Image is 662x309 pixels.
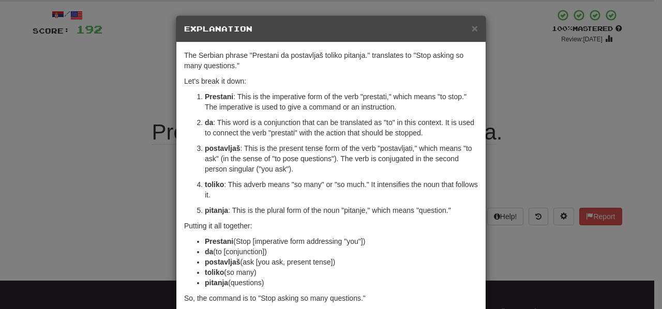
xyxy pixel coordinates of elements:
p: Putting it all together: [184,221,478,231]
li: (questions) [205,277,478,288]
strong: da [205,118,213,127]
strong: da [205,248,213,256]
li: (to [conjunction]) [205,246,478,257]
p: : This word is a conjunction that can be translated as "to" in this context. It is used to connec... [205,117,478,138]
li: (so many) [205,267,478,277]
strong: pitanja [205,206,228,214]
strong: postavljaš [205,258,240,266]
strong: toliko [205,180,224,189]
strong: Prestani [205,237,233,245]
button: Close [472,23,478,34]
strong: Prestani [205,92,233,101]
h5: Explanation [184,24,478,34]
p: : This adverb means "so many" or "so much." It intensifies the noun that follows it. [205,179,478,200]
p: : This is the present tense form of the verb "postavljati," which means "to ask" (in the sense of... [205,143,478,174]
p: : This is the imperative form of the verb "prestati," which means "to stop." The imperative is us... [205,91,478,112]
li: (Stop [imperative form addressing "you"]) [205,236,478,246]
p: Let's break it down: [184,76,478,86]
li: (ask [you ask, present tense]) [205,257,478,267]
p: : This is the plural form of the noun "pitanje," which means "question." [205,205,478,215]
p: So, the command is to "Stop asking so many questions." [184,293,478,303]
strong: toliko [205,268,224,276]
span: × [472,22,478,34]
strong: postavljaš [205,144,240,152]
p: The Serbian phrase "Prestani da postavljaš toliko pitanja." translates to "Stop asking so many qu... [184,50,478,71]
strong: pitanja [205,279,228,287]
